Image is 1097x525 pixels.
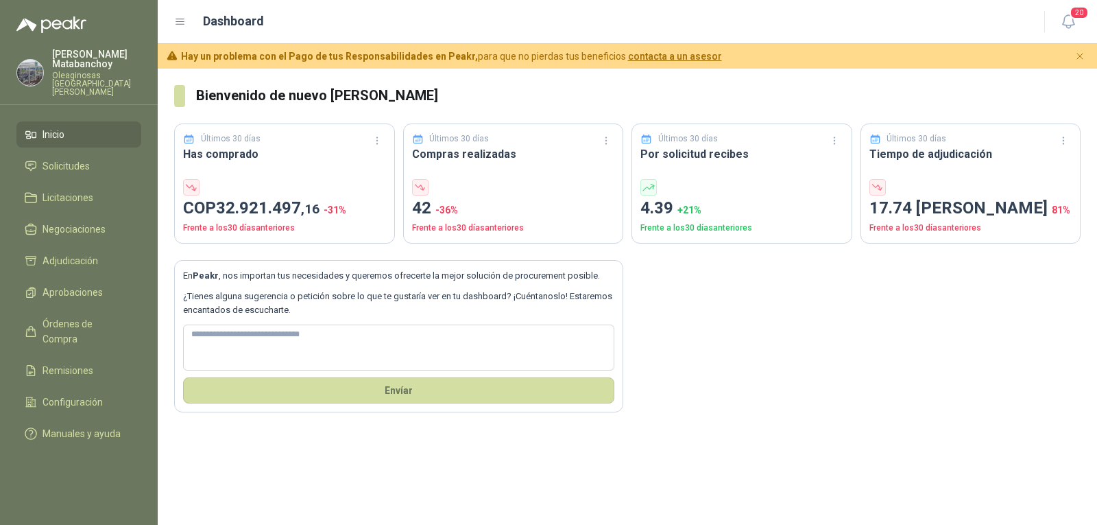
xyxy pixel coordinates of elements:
[52,49,141,69] p: [PERSON_NAME] Matabanchoy
[181,49,722,64] span: para que no pierdas tus beneficios
[869,145,1072,163] h3: Tiempo de adjudicación
[183,290,614,318] p: ¿Tienes alguna sugerencia o petición sobre lo que te gustaría ver en tu dashboard? ¡Cuéntanoslo! ...
[324,205,346,215] span: -31 %
[17,60,43,86] img: Company Logo
[183,377,614,404] button: Envíar
[183,269,614,283] p: En , nos importan tus necesidades y queremos ofrecerte la mejor solución de procurement posible.
[640,222,843,235] p: Frente a los 30 días anteriores
[203,12,264,31] h1: Dashboard
[628,51,722,62] a: contacta a un asesor
[16,358,141,384] a: Remisiones
[193,270,219,281] b: Peakr
[658,132,718,145] p: Últimos 30 días
[435,205,458,215] span: -36 %
[16,16,86,33] img: Logo peakr
[216,198,320,218] span: 32.921.497
[1056,10,1081,34] button: 20
[869,196,1072,222] p: 17.74 [PERSON_NAME]
[52,71,141,96] p: Oleaginosas [GEOGRAPHIC_DATA][PERSON_NAME]
[887,132,946,145] p: Últimos 30 días
[412,145,615,163] h3: Compras realizadas
[1072,48,1089,65] button: Cerrar
[16,248,141,274] a: Adjudicación
[16,279,141,305] a: Aprobaciones
[16,185,141,211] a: Licitaciones
[1070,6,1089,19] span: 20
[43,285,103,300] span: Aprobaciones
[16,421,141,447] a: Manuales y ayuda
[301,201,320,217] span: ,16
[43,316,128,347] span: Órdenes de Compra
[43,222,106,237] span: Negociaciones
[43,253,98,268] span: Adjudicación
[183,145,386,163] h3: Has comprado
[183,196,386,222] p: COP
[16,389,141,415] a: Configuración
[43,426,121,441] span: Manuales y ayuda
[196,85,1081,106] h3: Bienvenido de nuevo [PERSON_NAME]
[640,145,843,163] h3: Por solicitud recibes
[181,51,478,62] b: Hay un problema con el Pago de tus Responsabilidades en Peakr,
[429,132,489,145] p: Últimos 30 días
[412,222,615,235] p: Frente a los 30 días anteriores
[1052,205,1070,215] span: 81 %
[43,190,93,205] span: Licitaciones
[201,132,261,145] p: Últimos 30 días
[43,159,90,174] span: Solicitudes
[640,196,843,222] p: 4.39
[677,205,701,215] span: + 21 %
[183,222,386,235] p: Frente a los 30 días anteriores
[43,395,103,410] span: Configuración
[16,216,141,242] a: Negociaciones
[16,311,141,352] a: Órdenes de Compra
[16,153,141,179] a: Solicitudes
[412,196,615,222] p: 42
[869,222,1072,235] p: Frente a los 30 días anteriores
[43,363,93,378] span: Remisiones
[16,121,141,148] a: Inicio
[43,127,64,142] span: Inicio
